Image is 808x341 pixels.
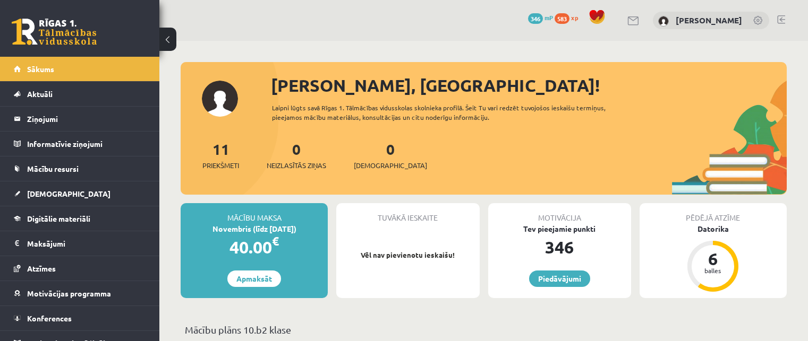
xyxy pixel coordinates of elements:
a: 11Priekšmeti [202,139,239,171]
div: Motivācija [488,203,631,223]
span: Priekšmeti [202,160,239,171]
div: Datorika [640,223,787,234]
a: 0Neizlasītās ziņas [267,139,326,171]
a: [PERSON_NAME] [676,15,742,25]
div: Laipni lūgts savā Rīgas 1. Tālmācības vidusskolas skolnieka profilā. Šeit Tu vari redzēt tuvojošo... [272,103,636,122]
span: Sākums [27,64,54,74]
a: 583 xp [555,13,583,22]
div: balles [697,267,729,274]
p: Vēl nav pievienotu ieskaišu! [342,250,474,260]
span: Motivācijas programma [27,288,111,298]
a: Informatīvie ziņojumi [14,132,146,156]
div: Pēdējā atzīme [640,203,787,223]
div: 40.00 [181,234,328,260]
span: 346 [528,13,543,24]
a: Konferences [14,306,146,330]
a: Ziņojumi [14,107,146,131]
a: Rīgas 1. Tālmācības vidusskola [12,19,97,45]
div: Mācību maksa [181,203,328,223]
span: [DEMOGRAPHIC_DATA] [354,160,427,171]
span: [DEMOGRAPHIC_DATA] [27,189,110,198]
span: Aktuāli [27,89,53,99]
legend: Maksājumi [27,231,146,256]
a: Sākums [14,57,146,81]
span: Mācību resursi [27,164,79,173]
a: Atzīmes [14,256,146,281]
a: Aktuāli [14,82,146,106]
a: Piedāvājumi [529,270,590,287]
span: xp [571,13,578,22]
a: 346 mP [528,13,553,22]
legend: Ziņojumi [27,107,146,131]
span: mP [545,13,553,22]
div: Novembris (līdz [DATE]) [181,223,328,234]
span: Atzīmes [27,264,56,273]
span: Konferences [27,313,72,323]
legend: Informatīvie ziņojumi [27,132,146,156]
a: Motivācijas programma [14,281,146,305]
p: Mācību plāns 10.b2 klase [185,322,783,337]
a: Mācību resursi [14,156,146,181]
span: Neizlasītās ziņas [267,160,326,171]
div: 6 [697,250,729,267]
a: Datorika 6 balles [640,223,787,293]
span: 583 [555,13,569,24]
div: [PERSON_NAME], [GEOGRAPHIC_DATA]! [271,73,787,98]
div: Tuvākā ieskaite [336,203,479,223]
span: Digitālie materiāli [27,214,90,223]
div: Tev pieejamie punkti [488,223,631,234]
a: [DEMOGRAPHIC_DATA] [14,181,146,206]
a: Digitālie materiāli [14,206,146,231]
div: 346 [488,234,631,260]
a: Maksājumi [14,231,146,256]
span: € [272,233,279,249]
a: Apmaksāt [227,270,281,287]
a: 0[DEMOGRAPHIC_DATA] [354,139,427,171]
img: Aleksandrija Līduma [658,16,669,27]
